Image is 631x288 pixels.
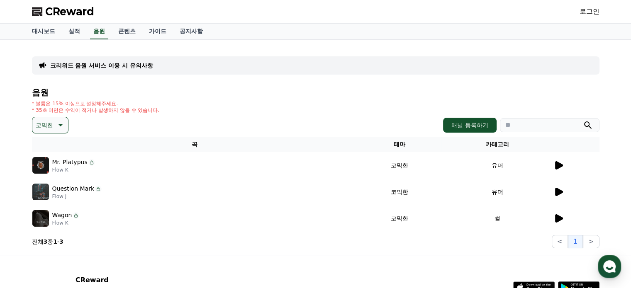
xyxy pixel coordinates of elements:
[76,232,86,239] span: 대화
[52,167,95,173] p: Flow K
[32,210,49,227] img: music
[107,219,159,240] a: 설정
[128,232,138,238] span: 설정
[32,88,599,97] h4: 음원
[2,219,55,240] a: 홈
[32,237,63,246] p: 전체 중 -
[32,137,357,152] th: 곡
[112,24,142,39] a: 콘텐츠
[357,152,441,179] td: 코믹한
[552,235,568,248] button: <
[173,24,210,39] a: 공지사항
[357,205,441,232] td: 코믹한
[580,7,599,17] a: 로그인
[357,179,441,205] td: 코믹한
[53,238,57,245] strong: 1
[59,238,63,245] strong: 3
[32,107,160,114] p: * 35초 미만은 수익이 적거나 발생하지 않을 수 있습니다.
[62,24,87,39] a: 실적
[32,5,94,18] a: CReward
[357,137,441,152] th: 테마
[441,179,553,205] td: 유머
[443,118,496,133] button: 채널 등록하기
[44,238,48,245] strong: 3
[441,152,553,179] td: 유머
[32,184,49,200] img: music
[25,24,62,39] a: 대시보드
[55,219,107,240] a: 대화
[45,5,94,18] span: CReward
[441,205,553,232] td: 썰
[52,193,102,200] p: Flow J
[52,220,80,226] p: Flow K
[32,117,68,133] button: 코믹한
[32,100,160,107] p: * 볼륨은 15% 이상으로 설정해주세요.
[36,119,53,131] p: 코믹한
[76,275,177,285] p: CReward
[52,184,95,193] p: Question Mark
[90,24,108,39] a: 음원
[50,61,153,70] a: 크리워드 음원 서비스 이용 시 유의사항
[52,211,72,220] p: Wagon
[568,235,583,248] button: 1
[26,232,31,238] span: 홈
[441,137,553,152] th: 카테고리
[52,158,88,167] p: Mr. Platypus
[142,24,173,39] a: 가이드
[32,157,49,174] img: music
[583,235,599,248] button: >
